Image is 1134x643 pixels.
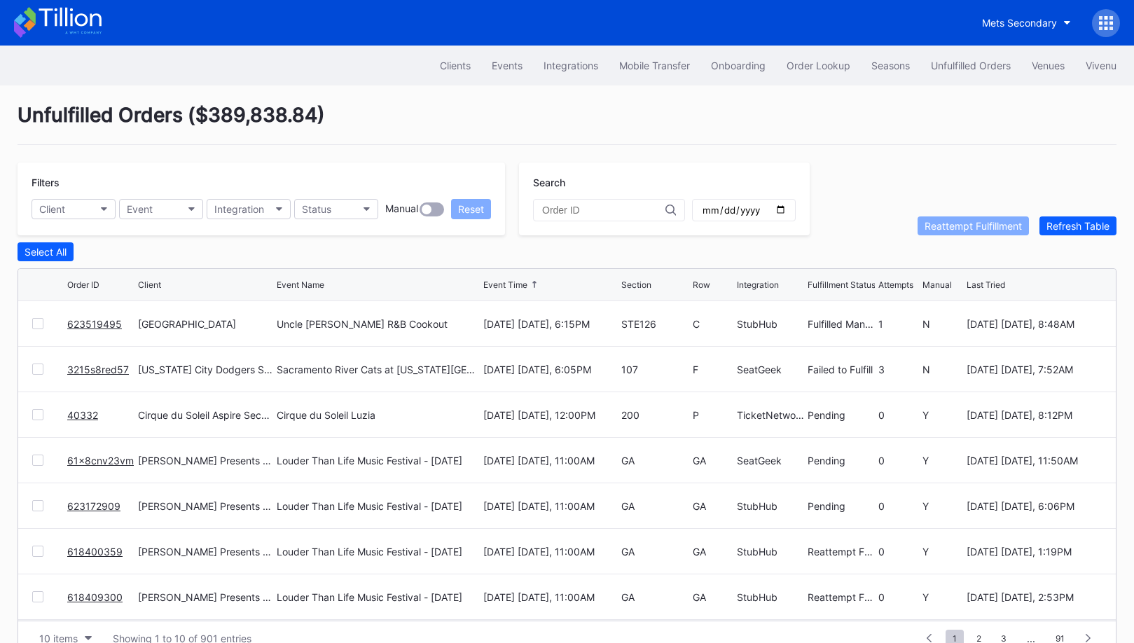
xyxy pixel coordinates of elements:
[138,318,273,330] div: [GEOGRAPHIC_DATA]
[621,409,689,421] div: 200
[621,318,689,330] div: STE126
[277,455,462,466] div: Louder Than Life Music Festival - [DATE]
[971,10,1081,36] button: Mets Secondary
[808,500,875,512] div: Pending
[776,53,861,78] a: Order Lookup
[871,60,910,71] div: Seasons
[737,455,804,466] div: SeatGeek
[922,318,963,330] div: N
[808,318,875,330] div: Fulfilled Manual
[878,279,913,290] div: Attempts
[878,364,919,375] div: 3
[277,409,375,421] div: Cirque du Soleil Luzia
[67,455,134,466] a: 61x8cnv23vm
[609,53,700,78] button: Mobile Transfer
[700,53,776,78] button: Onboarding
[878,455,919,466] div: 0
[483,318,618,330] div: [DATE] [DATE], 6:15PM
[67,318,122,330] a: 623519495
[918,216,1029,235] button: Reattempt Fulfillment
[385,202,418,216] div: Manual
[693,364,733,375] div: F
[1032,60,1065,71] div: Venues
[693,591,733,603] div: GA
[737,409,804,421] div: TicketNetwork
[127,203,153,215] div: Event
[1046,220,1109,232] div: Refresh Table
[693,409,733,421] div: P
[481,53,533,78] button: Events
[808,591,875,603] div: Reattempt Fulfillment
[619,60,690,71] div: Mobile Transfer
[693,279,710,290] div: Row
[931,60,1011,71] div: Unfulfilled Orders
[207,199,291,219] button: Integration
[277,364,479,375] div: Sacramento River Cats at [US_STATE][GEOGRAPHIC_DATA] Comets
[621,546,689,558] div: GA
[138,409,273,421] div: Cirque du Soleil Aspire Secondary
[67,279,99,290] div: Order ID
[18,103,1116,145] div: Unfulfilled Orders ( $389,838.84 )
[922,409,963,421] div: Y
[138,500,273,512] div: [PERSON_NAME] Presents Secondary
[808,364,875,375] div: Failed to Fulfill
[277,279,324,290] div: Event Name
[119,199,203,219] button: Event
[737,279,779,290] div: Integration
[533,53,609,78] button: Integrations
[67,364,129,375] a: 3215s8red57
[483,279,527,290] div: Event Time
[922,591,963,603] div: Y
[483,591,618,603] div: [DATE] [DATE], 11:00AM
[277,546,462,558] div: Louder Than Life Music Festival - [DATE]
[451,199,491,219] button: Reset
[458,203,484,215] div: Reset
[1086,60,1116,71] div: Vivenu
[787,60,850,71] div: Order Lookup
[920,53,1021,78] button: Unfulfilled Orders
[967,500,1102,512] div: [DATE] [DATE], 6:06PM
[711,60,766,71] div: Onboarding
[693,546,733,558] div: GA
[878,318,919,330] div: 1
[302,203,331,215] div: Status
[878,546,919,558] div: 0
[1075,53,1127,78] button: Vivenu
[967,279,1005,290] div: Last Tried
[32,199,116,219] button: Client
[922,546,963,558] div: Y
[67,546,123,558] a: 618400359
[492,60,523,71] div: Events
[138,546,273,558] div: [PERSON_NAME] Presents Secondary
[25,246,67,258] div: Select All
[277,591,462,603] div: Louder Than Life Music Festival - [DATE]
[878,409,919,421] div: 0
[67,409,98,421] a: 40332
[429,53,481,78] button: Clients
[967,364,1102,375] div: [DATE] [DATE], 7:52AM
[483,546,618,558] div: [DATE] [DATE], 11:00AM
[138,455,273,466] div: [PERSON_NAME] Presents Secondary
[737,318,804,330] div: StubHub
[967,409,1102,421] div: [DATE] [DATE], 8:12PM
[693,455,733,466] div: GA
[808,409,875,421] div: Pending
[967,318,1102,330] div: [DATE] [DATE], 8:48AM
[483,455,618,466] div: [DATE] [DATE], 11:00AM
[922,364,963,375] div: N
[982,17,1057,29] div: Mets Secondary
[922,279,952,290] div: Manual
[1021,53,1075,78] button: Venues
[808,279,876,290] div: Fulfillment Status
[967,591,1102,603] div: [DATE] [DATE], 2:53PM
[440,60,471,71] div: Clients
[621,279,651,290] div: Section
[878,500,919,512] div: 0
[693,318,733,330] div: C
